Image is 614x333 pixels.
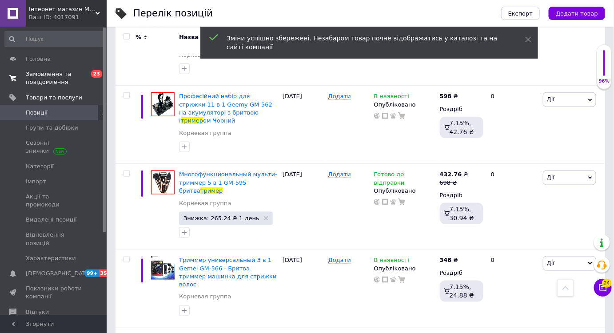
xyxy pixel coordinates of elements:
[486,86,541,164] div: 0
[374,93,410,102] span: В наявності
[26,270,92,277] span: [DEMOGRAPHIC_DATA]
[26,124,78,132] span: Групи та добірки
[556,10,598,17] span: Додати товар
[374,101,435,109] div: Опубліковано
[179,129,231,137] a: Корневая группа
[181,117,203,124] span: тример
[4,31,105,47] input: Пошук
[374,265,435,273] div: Опубліковано
[26,70,82,86] span: Замовлення та повідомлення
[597,78,611,84] div: 96%
[151,256,175,280] img: Триммер универсальный 3 в 1 Gemei GM-566 - Бритва триммер машинка для стрижки волос
[440,171,462,178] b: 432.76
[84,270,99,277] span: 99+
[136,33,141,41] span: %
[26,163,54,170] span: Категорії
[450,206,474,222] span: 7.15%, 30.94 ₴
[179,171,277,194] span: Многофункциональный мульти-триммер 5 в 1 GM-595 бритва
[440,92,458,100] div: ₴
[547,174,554,181] span: Дії
[26,55,51,63] span: Головна
[440,105,483,113] div: Роздріб
[26,139,82,155] span: Сезонні знижки
[227,34,503,52] div: Зміни успішно збережені. Незабаром товар почне відображатись у каталозі та на сайті компанії
[26,178,46,186] span: Імпорт
[26,193,82,209] span: Акції та промокоди
[280,164,326,250] div: [DATE]
[26,231,82,247] span: Відновлення позицій
[29,5,96,13] span: Інтернет магазин M-TEXNO
[602,279,612,288] span: 24
[179,93,272,124] a: Професійний набір для стрижки 11 в 1 Geemy GM-562 на акумуляторі з бритвою ітримером Чорний
[450,119,474,135] span: 7.15%, 42.76 ₴
[151,92,175,116] img: Професійний набір для стрижки 11 в 1 Geemy GM-562 на акумуляторі з бритвою і тримером Чорний
[549,7,605,20] button: Додати товар
[91,70,102,78] span: 23
[440,170,468,178] div: ₴
[179,171,277,194] a: Многофункциональный мульти-триммер 5 в 1 GM-595 бритватример
[501,7,540,20] button: Експорт
[183,215,259,221] span: Знижка: 265.24 ₴ 1 день
[374,171,405,188] span: Готово до відправки
[179,293,231,301] a: Корневая группа
[547,260,554,266] span: Дії
[26,285,82,301] span: Показники роботи компанії
[151,170,175,194] img: Многофункциональный мульти-триммер 5 в 1 GM-595 бритва тример
[440,179,468,187] div: 698 ₴
[26,308,49,316] span: Відгуки
[179,257,277,288] a: Триммер универсальный 3 в 1 Gemei GM-566 - Бритва триммер машинка для стрижки волос
[594,279,612,297] button: Чат з покупцем24
[203,117,235,124] span: ом Чорний
[26,109,48,117] span: Позиції
[26,254,76,262] span: Характеристики
[280,86,326,164] div: [DATE]
[486,250,541,328] div: 0
[374,257,410,266] span: В наявності
[547,96,554,103] span: Дії
[179,199,231,207] a: Корневая группа
[328,93,351,100] span: Додати
[328,171,351,178] span: Додати
[440,269,483,277] div: Роздріб
[200,187,223,194] span: тример
[440,257,452,263] b: 348
[328,257,351,264] span: Додати
[26,94,82,102] span: Товари та послуги
[133,9,213,18] div: Перелік позицій
[450,283,474,299] span: 7.15%, 24.88 ₴
[374,187,435,195] div: Опубліковано
[440,256,458,264] div: ₴
[29,13,107,21] div: Ваш ID: 4017091
[440,191,483,199] div: Роздріб
[486,164,541,250] div: 0
[508,10,533,17] span: Експорт
[440,93,452,99] b: 598
[26,216,77,224] span: Видалені позиції
[179,33,199,41] span: Назва
[179,93,272,124] span: Професійний набір для стрижки 11 в 1 Geemy GM-562 на акумуляторі з бритвою і
[280,250,326,328] div: [DATE]
[99,270,109,277] span: 35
